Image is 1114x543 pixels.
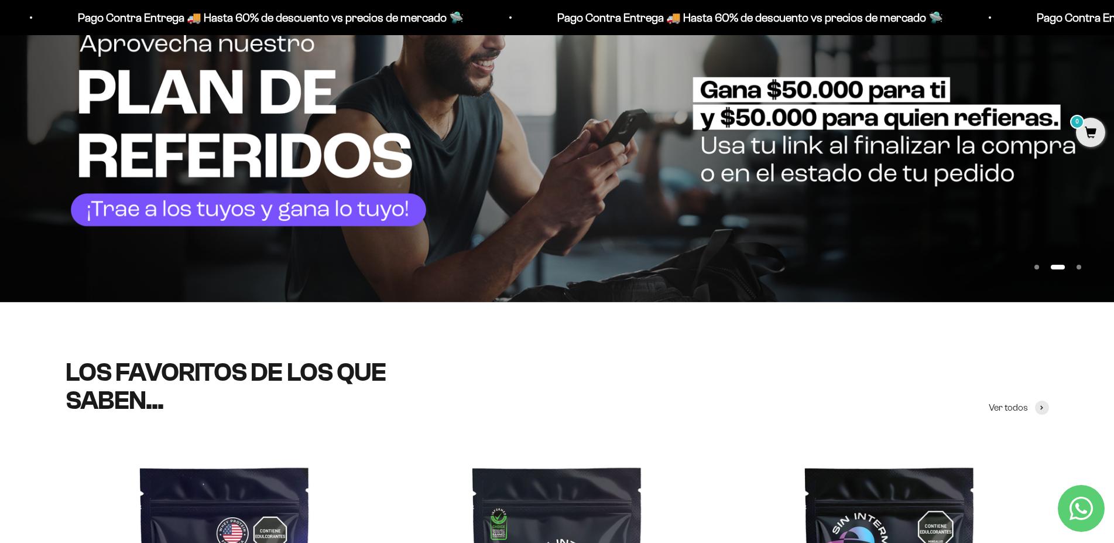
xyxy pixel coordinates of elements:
split-lines: LOS FAVORITOS DE LOS QUE SABEN... [66,358,386,415]
a: 0 [1076,127,1105,140]
span: Ver todos [989,400,1028,415]
p: Pago Contra Entrega 🚚 Hasta 60% de descuento vs precios de mercado 🛸 [551,8,937,27]
mark: 0 [1070,115,1084,129]
a: Ver todos [989,400,1049,415]
p: Pago Contra Entrega 🚚 Hasta 60% de descuento vs precios de mercado 🛸 [72,8,458,27]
